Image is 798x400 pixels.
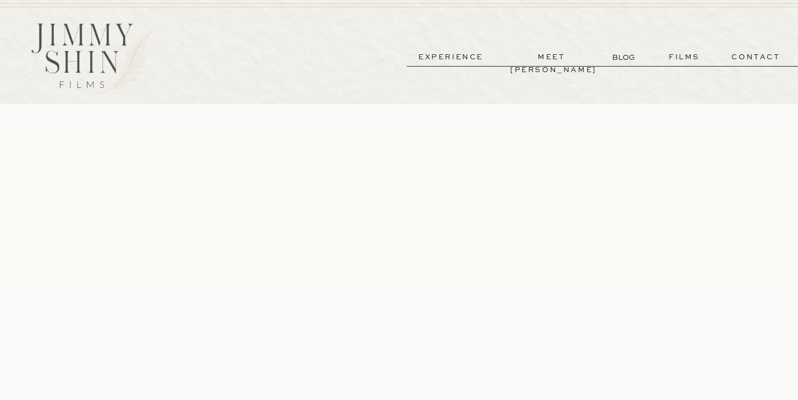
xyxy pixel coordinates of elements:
[657,51,712,64] a: films
[409,51,492,64] a: experience
[612,51,637,63] a: BLOG
[510,51,593,64] a: meet [PERSON_NAME]
[716,51,796,64] a: contact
